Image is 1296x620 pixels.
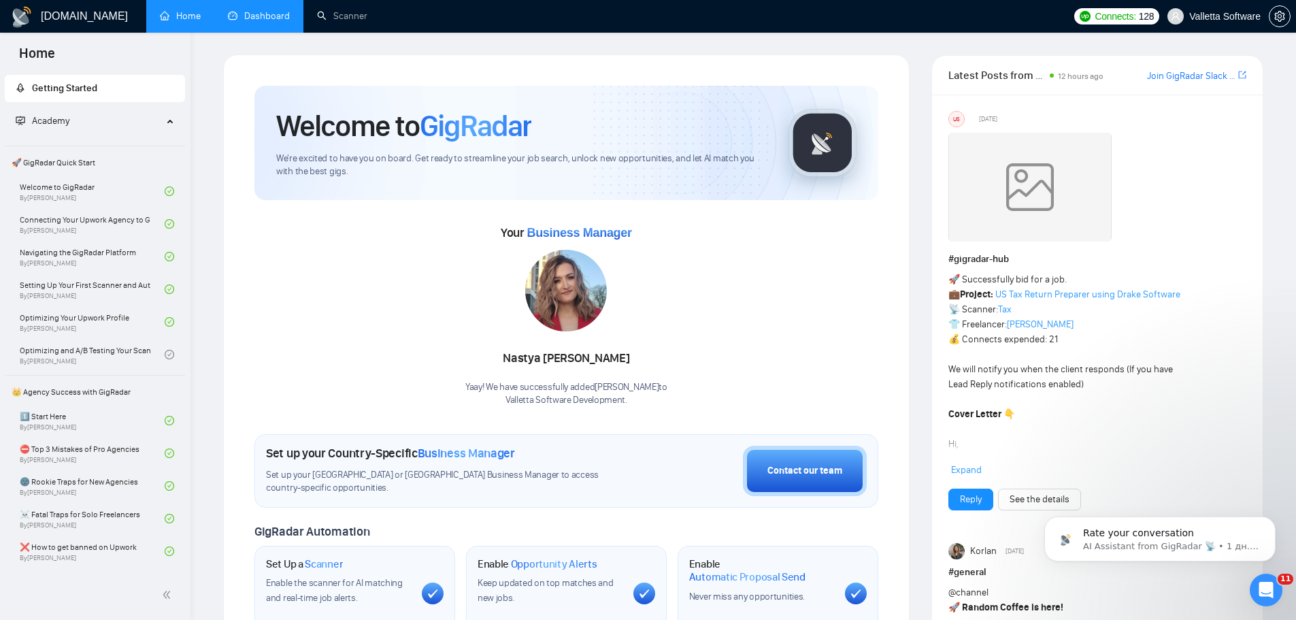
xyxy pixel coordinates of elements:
h1: # gigradar-hub [948,252,1246,267]
span: double-left [162,588,176,602]
span: check-circle [165,317,174,327]
span: Opportunity Alerts [511,557,597,571]
a: Optimizing Your Upwork ProfileBy[PERSON_NAME] [20,307,165,337]
h1: Welcome to [276,108,531,144]
a: dashboardDashboard [228,10,290,22]
span: Automatic Proposal Send [689,570,805,584]
a: homeHome [160,10,201,22]
div: US [949,112,964,127]
h1: Set Up a [266,557,343,571]
strong: Random Coffee is here! [962,602,1063,613]
span: 🚀 GigRadar Quick Start [6,149,184,176]
span: check-circle [165,284,174,294]
a: export [1238,69,1246,82]
a: searchScanner [317,10,367,22]
img: logo [11,6,33,28]
div: Yaay! We have successfully added [PERSON_NAME] to [465,381,667,407]
a: Tax [998,304,1012,315]
span: check-circle [165,481,174,491]
img: upwork-logo.png [1080,11,1091,22]
a: [PERSON_NAME] [1007,319,1074,330]
a: ⛔ Top 3 Mistakes of Pro AgenciesBy[PERSON_NAME] [20,438,165,468]
span: user [1171,12,1180,21]
span: We're excited to have you on board. Get ready to streamline your job search, unlock new opportuni... [276,152,767,178]
div: Contact our team [767,463,842,478]
span: check-circle [165,514,174,523]
span: Business Manager [527,226,631,240]
img: 1686180585495-117.jpg [525,250,607,331]
span: Academy [16,115,69,127]
a: Navigating the GigRadar PlatformBy[PERSON_NAME] [20,242,165,272]
a: Reply [960,492,982,507]
a: ☠️ Fatal Traps for Solo FreelancersBy[PERSON_NAME] [20,504,165,534]
span: Getting Started [32,82,97,94]
img: Korlan [948,543,965,559]
iframe: Intercom notifications сообщение [1024,488,1296,583]
a: ❌ How to get banned on UpworkBy[PERSON_NAME] [20,536,165,566]
span: 👑 Agency Success with GigRadar [6,378,184,406]
span: export [1238,69,1246,80]
a: setting [1269,11,1291,22]
span: Business Manager [418,446,515,461]
span: Keep updated on top matches and new jobs. [478,577,614,604]
a: US Tax Return Preparer using Drake Software [995,289,1180,300]
span: check-circle [165,186,174,196]
span: @channel [948,587,988,598]
a: Join GigRadar Slack Community [1147,69,1235,84]
li: Getting Started [5,75,185,102]
span: Latest Posts from the GigRadar Community [948,67,1046,84]
h1: Enable [689,557,834,584]
h1: Set up your Country-Specific [266,446,515,461]
span: check-circle [165,546,174,556]
span: 11 [1278,574,1293,585]
button: Reply [948,489,993,510]
iframe: Intercom live chat [1250,574,1282,606]
button: Contact our team [743,446,867,496]
div: Nastya [PERSON_NAME] [465,347,667,370]
span: 12 hours ago [1058,71,1103,81]
img: gigradar-logo.png [788,109,857,177]
a: 🌚 Rookie Traps for New AgenciesBy[PERSON_NAME] [20,471,165,501]
span: Expand [951,464,982,476]
span: check-circle [165,252,174,261]
span: GigRadar Automation [254,524,369,539]
a: 1️⃣ Start HereBy[PERSON_NAME] [20,406,165,436]
span: 🚀 [948,602,960,613]
p: Valletta Software Development . [465,394,667,407]
span: 128 [1139,9,1154,24]
span: Home [8,44,66,72]
strong: Cover Letter 👇 [948,408,1015,420]
span: Enable the scanner for AI matching and real-time job alerts. [266,577,403,604]
span: check-circle [165,219,174,229]
span: Your [501,225,632,240]
span: Academy [32,115,69,127]
span: [DATE] [979,113,997,125]
h1: # general [948,565,1246,580]
a: Welcome to GigRadarBy[PERSON_NAME] [20,176,165,206]
h1: Enable [478,557,597,571]
span: fund-projection-screen [16,116,25,125]
span: Scanner [305,557,343,571]
span: rocket [16,83,25,93]
a: Setting Up Your First Scanner and Auto-BidderBy[PERSON_NAME] [20,274,165,304]
a: Connecting Your Upwork Agency to GigRadarBy[PERSON_NAME] [20,209,165,239]
img: weqQh+iSagEgQAAAABJRU5ErkJggg== [948,133,1112,242]
span: check-circle [165,448,174,458]
span: [DATE] [1006,545,1024,557]
span: Set up your [GEOGRAPHIC_DATA] or [GEOGRAPHIC_DATA] Business Manager to access country-specific op... [266,469,627,495]
span: Never miss any opportunities. [689,591,805,602]
span: setting [1269,11,1290,22]
span: Korlan [970,544,997,559]
span: check-circle [165,416,174,425]
strong: Project: [960,289,993,300]
a: See the details [1010,492,1069,507]
span: Connects: [1095,9,1135,24]
button: setting [1269,5,1291,27]
span: GigRadar [420,108,531,144]
button: See the details [998,489,1081,510]
a: Optimizing and A/B Testing Your Scanner for Better ResultsBy[PERSON_NAME] [20,340,165,370]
